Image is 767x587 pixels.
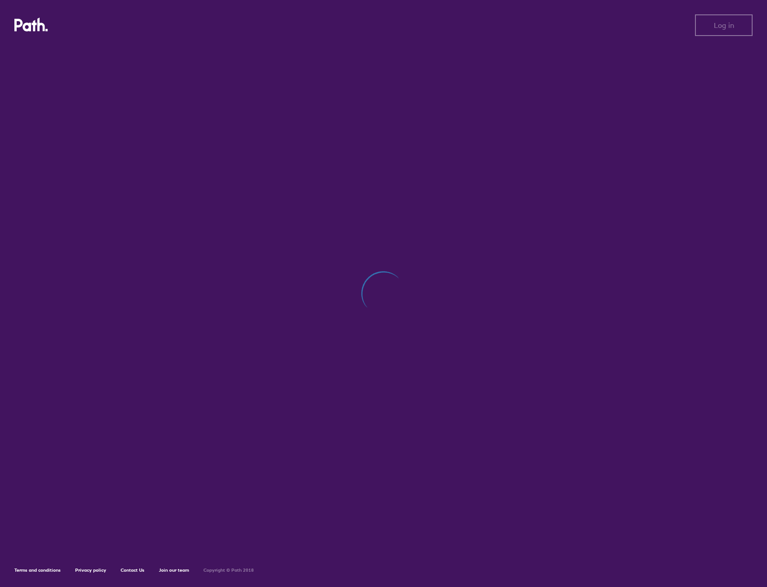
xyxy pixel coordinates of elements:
[75,567,106,573] a: Privacy policy
[14,567,61,573] a: Terms and conditions
[714,21,734,29] span: Log in
[203,568,254,573] h6: Copyright © Path 2018
[121,567,144,573] a: Contact Us
[695,14,753,36] button: Log in
[159,567,189,573] a: Join our team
